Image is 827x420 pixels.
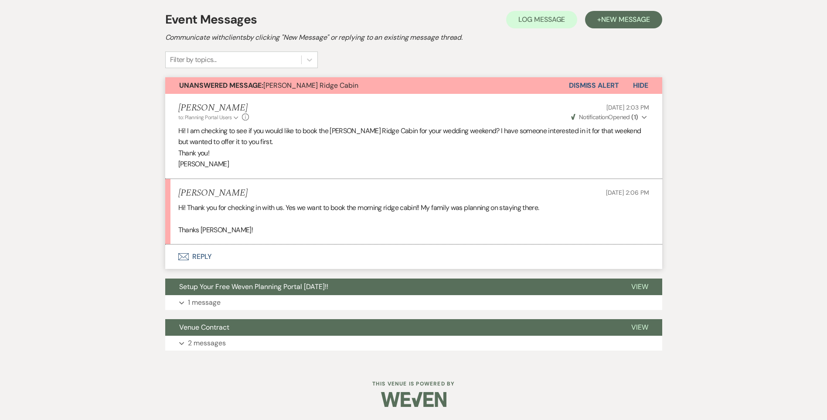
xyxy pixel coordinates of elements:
[178,188,248,199] h5: [PERSON_NAME]
[188,297,221,308] p: 1 message
[178,158,649,170] p: [PERSON_NAME]
[178,125,649,148] p: Hi! I am checking to see if you would like to book the [PERSON_NAME] Ridge Cabin for your wedding...
[631,113,638,121] strong: ( 1 )
[570,113,649,122] button: NotificationOpened (1)
[165,10,257,29] h1: Event Messages
[506,11,577,28] button: Log Message
[617,279,662,295] button: View
[619,77,662,94] button: Hide
[601,15,650,24] span: New Message
[178,202,649,213] p: Hi! Thank you for checking in with us. Yes we want to book the morning ridge cabin!! My family wa...
[188,337,226,349] p: 2 messages
[585,11,662,28] button: +New Message
[178,114,240,121] button: to: Planning Portal Users
[606,189,649,196] span: [DATE] 2:06 PM
[571,113,638,121] span: Opened
[179,81,263,90] strong: Unanswered Message:
[165,319,617,336] button: Venue Contract
[617,319,662,336] button: View
[179,81,358,90] span: [PERSON_NAME] Ridge Cabin
[381,384,446,415] img: Weven Logo
[569,77,619,94] button: Dismiss Alert
[178,224,649,236] p: Thanks [PERSON_NAME]!
[165,244,662,269] button: Reply
[179,323,229,332] span: Venue Contract
[178,148,649,159] p: Thank you!
[178,103,249,114] h5: [PERSON_NAME]
[518,15,565,24] span: Log Message
[179,282,328,291] span: Setup Your Free Weven Planning Portal [DATE]!!
[165,77,569,94] button: Unanswered Message:[PERSON_NAME] Ridge Cabin
[606,103,649,111] span: [DATE] 2:03 PM
[165,32,662,43] h2: Communicate with clients by clicking "New Message" or replying to an existing message thread.
[633,81,648,90] span: Hide
[165,295,662,310] button: 1 message
[170,55,217,65] div: Filter by topics...
[579,113,608,121] span: Notification
[178,114,232,121] span: to: Planning Portal Users
[165,279,617,295] button: Setup Your Free Weven Planning Portal [DATE]!!
[165,336,662,351] button: 2 messages
[631,282,648,291] span: View
[631,323,648,332] span: View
